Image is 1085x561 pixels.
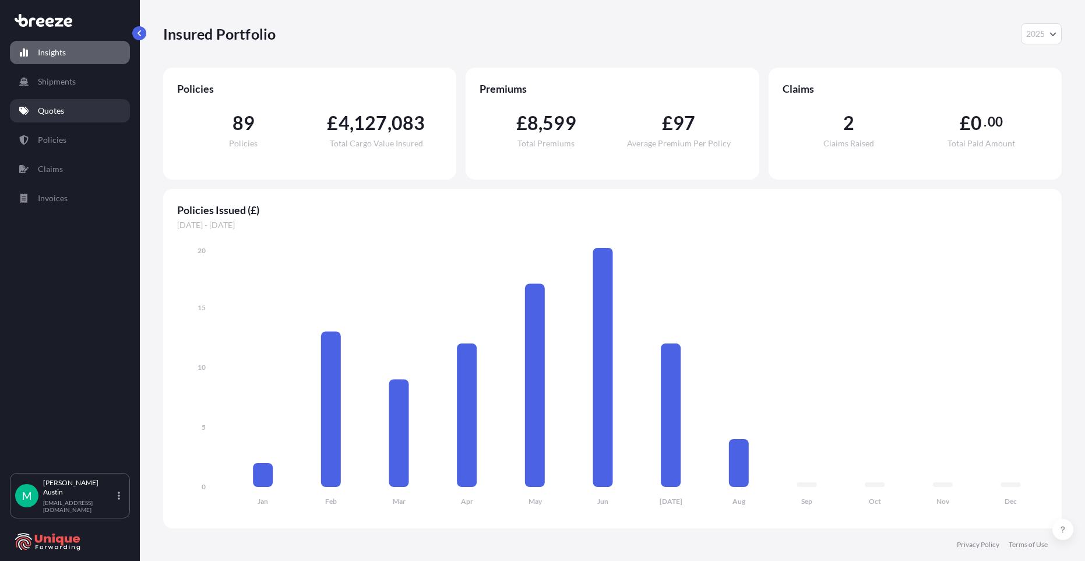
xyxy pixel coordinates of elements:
[971,114,982,132] span: 0
[1005,497,1017,506] tspan: Dec
[22,490,32,502] span: M
[10,157,130,181] a: Claims
[325,497,337,506] tspan: Feb
[198,303,206,312] tspan: 15
[10,41,130,64] a: Insights
[163,24,276,43] p: Insured Portfolio
[662,114,673,132] span: £
[801,497,812,506] tspan: Sep
[202,423,206,432] tspan: 5
[393,497,406,506] tspan: Mar
[15,532,82,551] img: organization-logo
[38,134,66,146] p: Policies
[38,47,66,58] p: Insights
[327,114,338,132] span: £
[258,497,268,506] tspan: Jan
[229,139,258,148] span: Policies
[1026,28,1045,40] span: 2025
[10,70,130,93] a: Shipments
[198,246,206,255] tspan: 20
[673,114,695,132] span: 97
[38,192,68,204] p: Invoices
[38,76,76,87] p: Shipments
[947,139,1015,148] span: Total Paid Amount
[10,128,130,152] a: Policies
[339,114,350,132] span: 4
[202,482,206,491] tspan: 0
[960,114,971,132] span: £
[1009,540,1048,549] a: Terms of Use
[538,114,542,132] span: ,
[177,219,1048,231] span: [DATE] - [DATE]
[984,117,987,127] span: .
[480,82,745,96] span: Premiums
[392,114,425,132] span: 083
[542,114,576,132] span: 599
[517,139,575,148] span: Total Premiums
[627,139,731,148] span: Average Premium Per Policy
[732,497,746,506] tspan: Aug
[936,497,950,506] tspan: Nov
[823,139,874,148] span: Claims Raised
[177,203,1048,217] span: Policies Issued (£)
[597,497,608,506] tspan: Jun
[660,497,682,506] tspan: [DATE]
[988,117,1003,127] span: 00
[388,114,392,132] span: ,
[198,363,206,371] tspan: 10
[330,139,423,148] span: Total Cargo Value Insured
[461,497,473,506] tspan: Apr
[233,114,255,132] span: 89
[843,114,854,132] span: 2
[869,497,881,506] tspan: Oct
[43,478,115,497] p: [PERSON_NAME] Austin
[350,114,354,132] span: ,
[10,187,130,210] a: Invoices
[1021,23,1062,44] button: Year Selector
[354,114,388,132] span: 127
[516,114,527,132] span: £
[177,82,442,96] span: Policies
[43,499,115,513] p: [EMAIL_ADDRESS][DOMAIN_NAME]
[38,163,63,175] p: Claims
[957,540,999,549] a: Privacy Policy
[783,82,1048,96] span: Claims
[38,105,64,117] p: Quotes
[529,497,542,506] tspan: May
[10,99,130,122] a: Quotes
[527,114,538,132] span: 8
